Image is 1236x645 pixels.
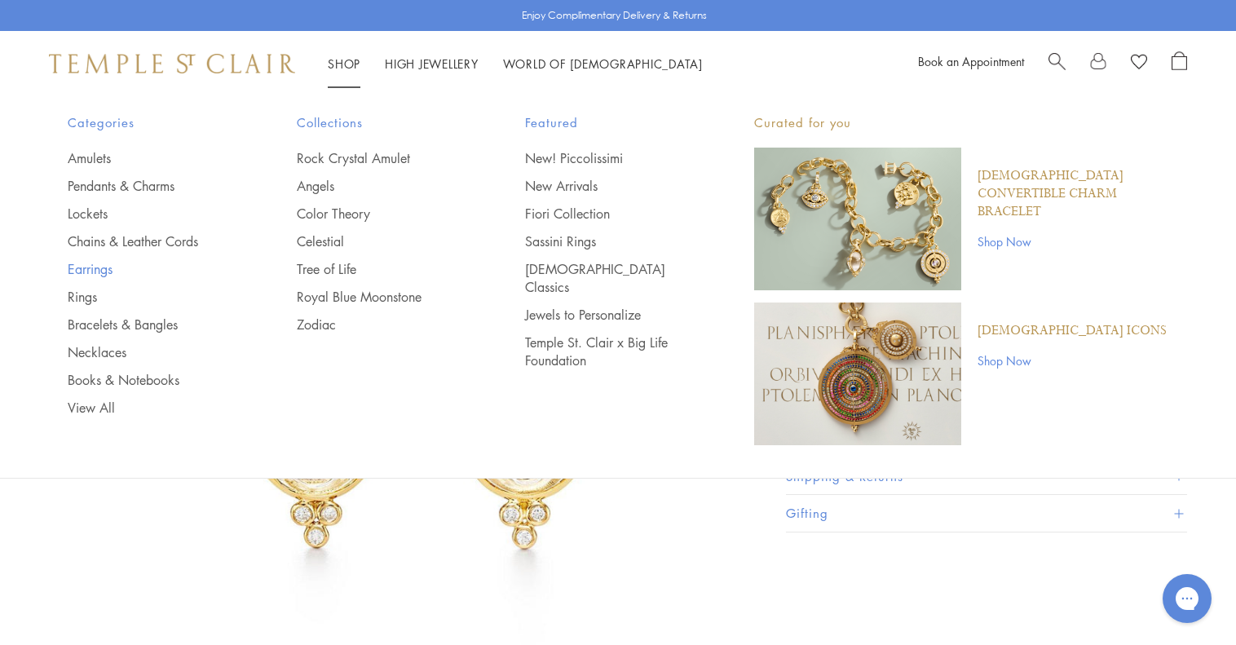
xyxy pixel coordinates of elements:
[297,149,461,167] a: Rock Crystal Amulet
[754,113,1168,133] p: Curated for you
[68,260,232,278] a: Earrings
[68,232,232,250] a: Chains & Leather Cords
[525,177,689,195] a: New Arrivals
[68,399,232,417] a: View All
[297,113,461,133] span: Collections
[786,495,1187,532] button: Gifting
[1048,51,1066,76] a: Search
[297,232,461,250] a: Celestial
[68,371,232,389] a: Books & Notebooks
[978,167,1168,221] a: [DEMOGRAPHIC_DATA] Convertible Charm Bracelet
[68,113,232,133] span: Categories
[297,205,461,223] a: Color Theory
[68,149,232,167] a: Amulets
[297,260,461,278] a: Tree of Life
[68,288,232,306] a: Rings
[68,177,232,195] a: Pendants & Charms
[297,288,461,306] a: Royal Blue Moonstone
[503,55,703,72] a: World of [DEMOGRAPHIC_DATA]World of [DEMOGRAPHIC_DATA]
[978,351,1167,369] a: Shop Now
[525,149,689,167] a: New! Piccolissimi
[525,113,689,133] span: Featured
[525,205,689,223] a: Fiori Collection
[49,54,295,73] img: Temple St. Clair
[1154,568,1220,629] iframe: Gorgias live chat messenger
[68,316,232,334] a: Bracelets & Bangles
[525,306,689,324] a: Jewels to Personalize
[525,232,689,250] a: Sassini Rings
[525,334,689,369] a: Temple St. Clair x Big Life Foundation
[385,55,479,72] a: High JewelleryHigh Jewellery
[297,177,461,195] a: Angels
[522,7,707,24] p: Enjoy Complimentary Delivery & Returns
[68,343,232,361] a: Necklaces
[297,316,461,334] a: Zodiac
[328,55,360,72] a: ShopShop
[978,232,1168,250] a: Shop Now
[68,205,232,223] a: Lockets
[978,322,1167,340] a: [DEMOGRAPHIC_DATA] Icons
[328,54,703,74] nav: Main navigation
[1172,51,1187,76] a: Open Shopping Bag
[918,53,1024,69] a: Book an Appointment
[1131,51,1147,76] a: View Wishlist
[525,260,689,296] a: [DEMOGRAPHIC_DATA] Classics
